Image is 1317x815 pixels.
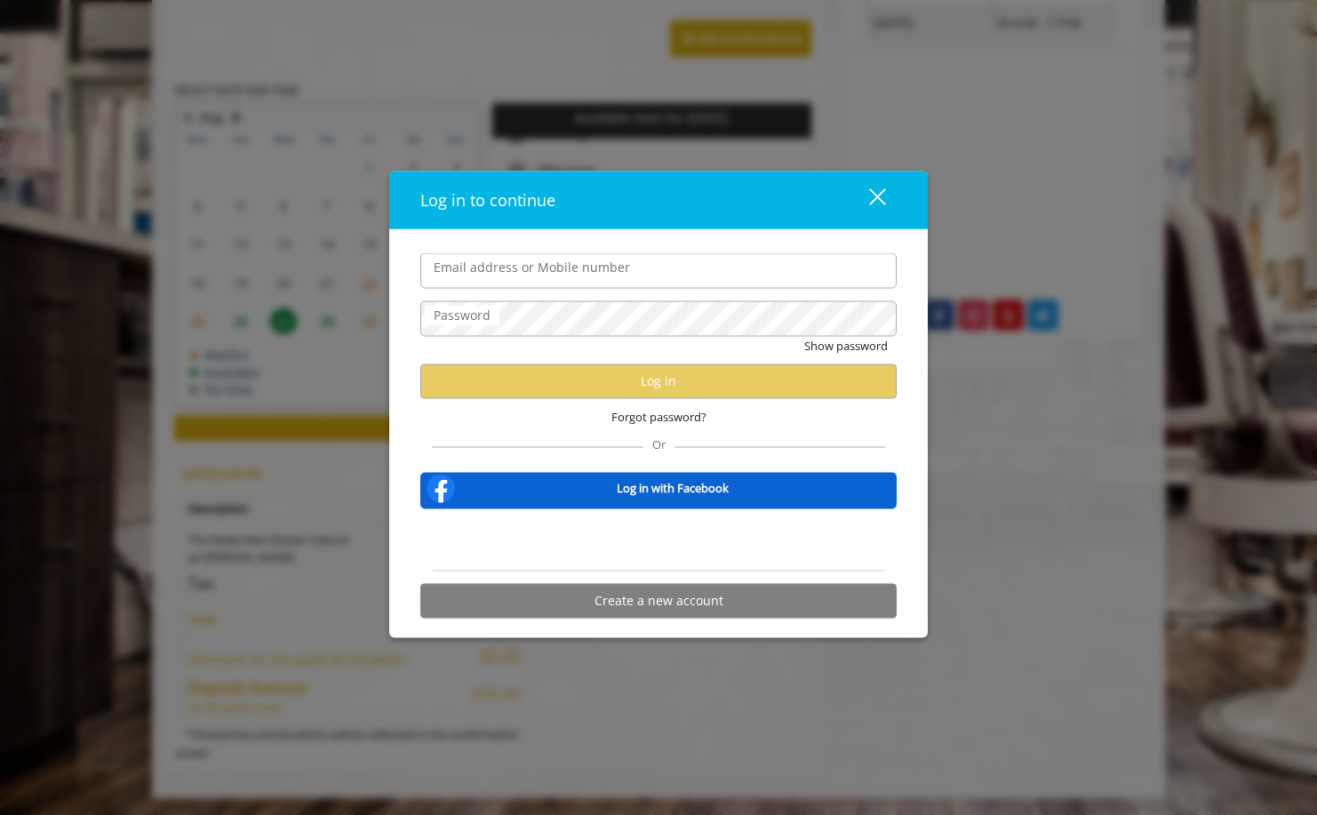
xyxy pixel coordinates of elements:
[420,364,897,398] button: Log in
[611,408,706,427] span: Forgot password?
[546,520,772,559] iframe: Sign in with Google Button
[420,583,897,618] button: Create a new account
[836,181,897,218] button: close dialog
[420,301,897,337] input: Password
[849,187,884,213] div: close dialog
[420,189,555,211] span: Log in to continue
[423,470,459,506] img: facebook-logo
[420,253,897,289] input: Email address or Mobile number
[804,337,888,356] button: Show password
[617,479,729,498] b: Log in with Facebook
[643,435,674,451] span: Or
[425,306,499,325] label: Password
[425,258,639,277] label: Email address or Mobile number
